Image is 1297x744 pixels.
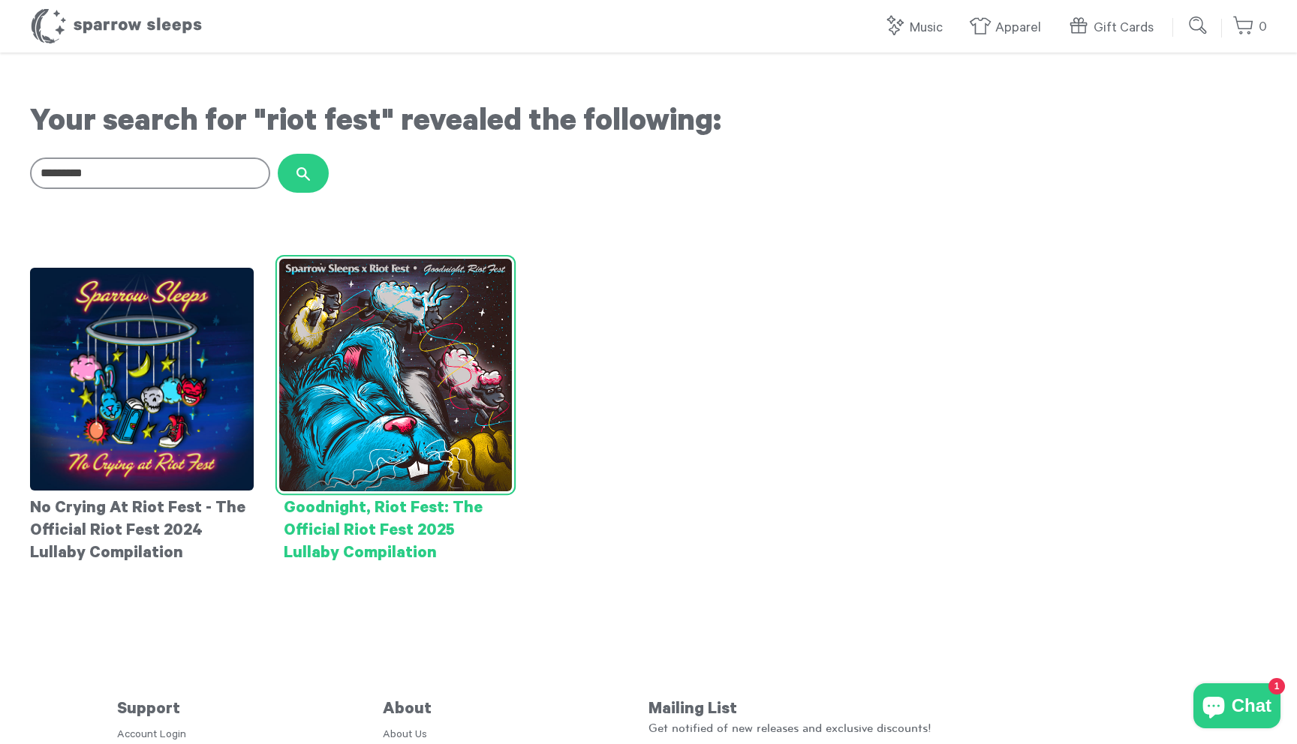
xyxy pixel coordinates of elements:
img: AlbumCoverTemplateSPARROWSLEEPSXRIOTFEST_1_grande.jpg [30,268,254,491]
p: Get notified of new releases and exclusive discounts! [648,720,1180,736]
a: No Crying At Riot Fest - The Official Riot Fest 2024 Lullaby Compilation [30,268,254,566]
h5: About [383,700,648,720]
input: Submit [1184,10,1214,40]
inbox-online-store-chat: Shopify online store chat [1189,683,1285,732]
h1: Sparrow Sleeps [30,7,203,45]
a: Account Login [117,730,186,742]
a: 0 [1232,11,1267,43]
h1: Your search for "riot fest" revealed the following: [30,106,1267,143]
a: Goodnight, Riot Fest: The Official Riot Fest 2025 Lullaby Compilation [284,268,507,566]
div: Goodnight, Riot Fest: The Official Riot Fest 2025 Lullaby Compilation [284,490,507,565]
a: Music [883,12,950,44]
a: Gift Cards [1067,12,1161,44]
img: RiotFestCover2025_f0c3ff46-2987-413d-b2a7-3322b85762af_grande.jpg [279,259,511,490]
div: No Crying At Riot Fest - The Official Riot Fest 2024 Lullaby Compilation [30,490,254,565]
h5: Support [117,700,383,720]
a: Apparel [969,12,1049,44]
h5: Mailing List [648,700,1180,720]
a: About Us [383,730,427,742]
